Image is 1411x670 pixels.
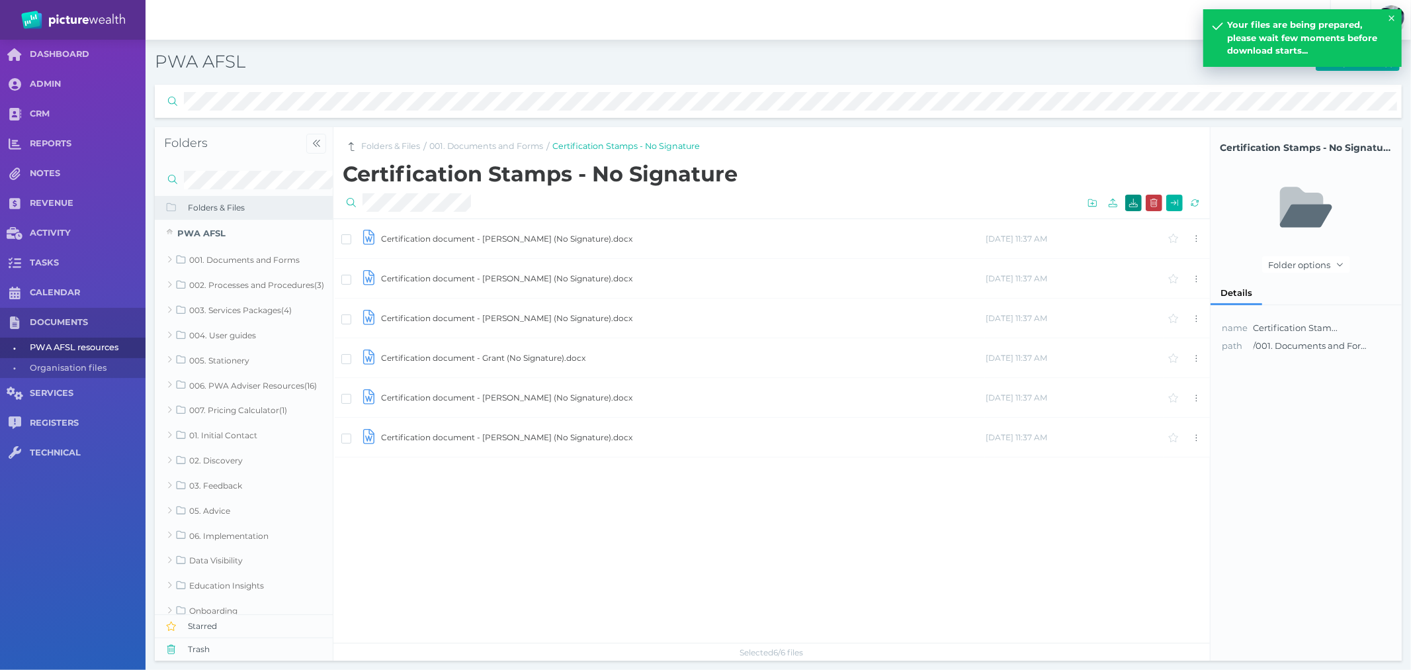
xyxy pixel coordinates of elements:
a: 03. Feedback [155,473,333,498]
span: SERVICES [30,388,146,399]
span: CALENDAR [30,287,146,299]
a: 007. Pricing Calculator(1) [155,398,333,423]
span: REVENUE [30,198,146,209]
span: Folders & Files [188,203,333,213]
span: Organisation files [30,358,141,379]
span: [DATE] 11:37 AM [986,432,1047,442]
button: Go to parent folder [343,138,359,155]
span: TASKS [30,258,146,269]
span: TECHNICAL [30,448,146,459]
img: PW [21,11,125,29]
a: PWA AFSL [155,220,333,248]
button: Folders & Files [155,196,333,219]
a: 006. PWA Adviser Resources(16) [155,373,333,398]
td: Certification document - Grant (No Signature).docx [380,338,985,378]
span: REGISTERS [30,418,146,429]
a: 003. Services Packages(4) [155,297,333,322]
span: / [423,140,427,154]
img: Tory Richardson [1377,5,1406,34]
a: 01. Initial Contact [155,422,333,448]
span: CRM [30,109,146,120]
td: Certification document - [PERSON_NAME] (No Signature).docx [380,299,985,338]
button: Move [1166,195,1183,211]
span: Your files are being prepared, please wait few moments before download starts... [1228,19,1378,56]
span: Click to copy folder name to clipboard [1220,141,1392,155]
span: Starred [188,621,333,632]
button: Starred [155,614,333,638]
td: Certification document - [PERSON_NAME] (No Signature).docx [380,378,985,418]
a: 05. Advice [155,498,333,523]
h3: PWA AFSL [155,51,986,73]
span: Folder options [1263,260,1334,270]
td: Certification document - [PERSON_NAME] (No Signature).docx [380,219,985,259]
span: This is the folder name [1222,322,1248,333]
a: 005. Stationery [155,348,333,373]
a: 001. Documents and Forms [155,248,333,273]
a: 02. Discovery [155,448,333,473]
h2: Certification Stamps - No Signature [343,162,1205,187]
span: / [546,140,550,154]
span: NOTES [30,168,146,179]
span: [DATE] 11:37 AM [986,234,1047,244]
td: Certification document - [PERSON_NAME] (No Signature).docx [380,418,985,457]
td: Certification document - [PERSON_NAME] (No Signature).docx [380,259,985,299]
a: Certification Stamps - No Signature [552,140,700,153]
a: Onboarding [155,598,333,623]
span: /001. Documents and Forms/Certification Stamps - No Signature [1254,340,1373,353]
span: ADMIN [30,79,146,90]
span: path [1222,340,1243,351]
span: Certification Stamps - No Signature [1220,141,1392,155]
span: [DATE] 11:37 AM [986,313,1047,323]
span: [DATE] 11:37 AM [986,353,1047,363]
button: Download selected files (6) [1125,195,1142,211]
button: Folder options [1262,256,1350,273]
span: DOCUMENTS [30,317,146,328]
a: Data Visibility [155,548,333,573]
span: DASHBOARD [30,49,146,60]
button: Create folder [1084,195,1101,211]
button: Reload the list of files from server [1187,195,1203,211]
span: REPORTS [30,138,146,150]
button: Trash [155,638,333,661]
span: [DATE] 11:37 AM [986,273,1047,283]
a: 002. Processes and Procedures(3) [155,272,333,297]
span: [DATE] 11:37 AM [986,393,1047,403]
span: Selected 6/6 files [740,647,804,657]
span: Trash [188,644,333,655]
div: Details [1211,281,1262,305]
button: Delete selected files or folders [1146,195,1162,211]
a: 06. Implementation [155,523,333,548]
button: Upload one or more files [1105,195,1121,211]
a: Education Insights [155,573,333,598]
a: Folders & Files [361,140,420,153]
a: 004. User guides [155,322,333,348]
h4: Folders [164,136,300,151]
span: PWA AFSL resources [30,338,141,358]
span: Certification Stam... [1254,322,1338,333]
span: ACTIVITY [30,228,146,239]
a: 001. Documents and Forms [429,140,543,153]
